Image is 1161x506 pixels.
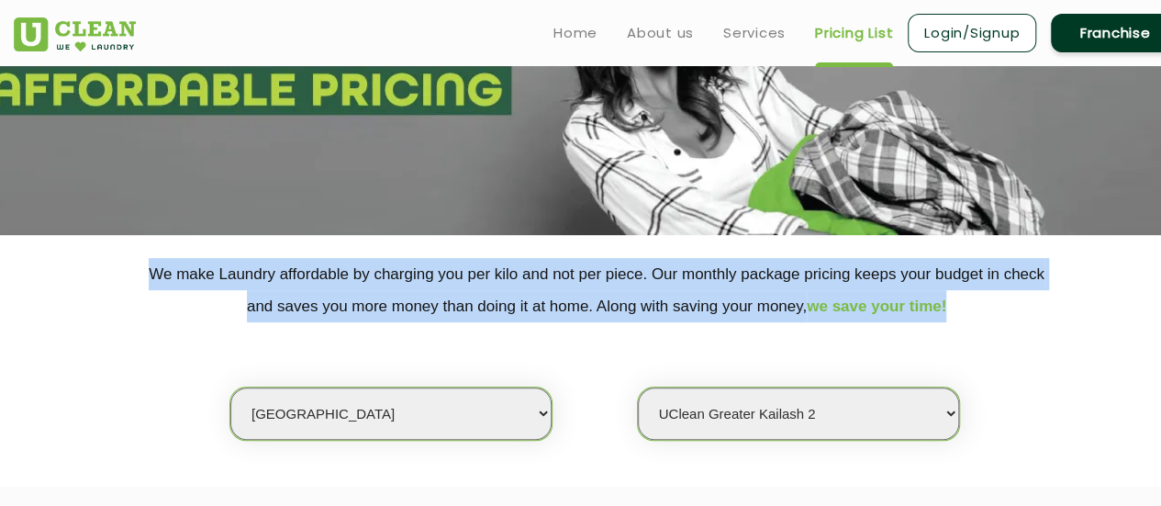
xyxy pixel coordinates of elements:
[14,17,136,51] img: UClean Laundry and Dry Cleaning
[807,298,946,315] span: we save your time!
[553,22,597,44] a: Home
[627,22,694,44] a: About us
[815,22,893,44] a: Pricing List
[723,22,786,44] a: Services
[908,14,1036,52] a: Login/Signup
